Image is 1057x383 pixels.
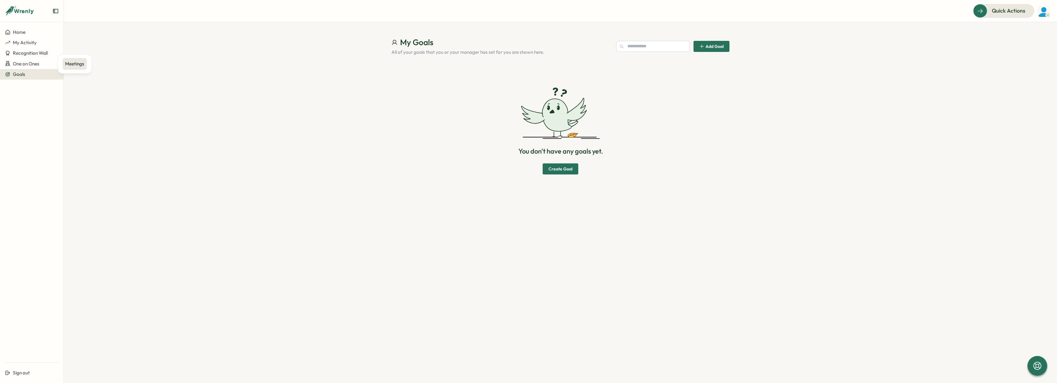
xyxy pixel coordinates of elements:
span: Goals [13,71,25,77]
span: Create Goal [548,164,572,174]
span: Home [13,29,26,35]
p: You don't have any goals yet. [518,147,603,156]
div: Meetings [65,61,84,67]
a: Meetings [63,58,87,70]
span: Recognition Wall [13,50,48,56]
button: Add Goal [694,41,729,52]
span: Sign out [13,370,30,376]
button: Create Goal [543,163,578,174]
span: Add Goal [705,44,724,49]
span: My Activity [13,40,37,45]
span: One on Ones [13,61,39,67]
h1: My Goals [391,37,611,48]
p: All of your goals that you or your manager has set for you are shown here. [391,49,611,56]
span: Quick Actions [992,7,1025,15]
button: Quick Actions [973,4,1034,18]
img: Varghese Thomas Eeralil [1038,5,1050,17]
button: Expand sidebar [53,8,59,14]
